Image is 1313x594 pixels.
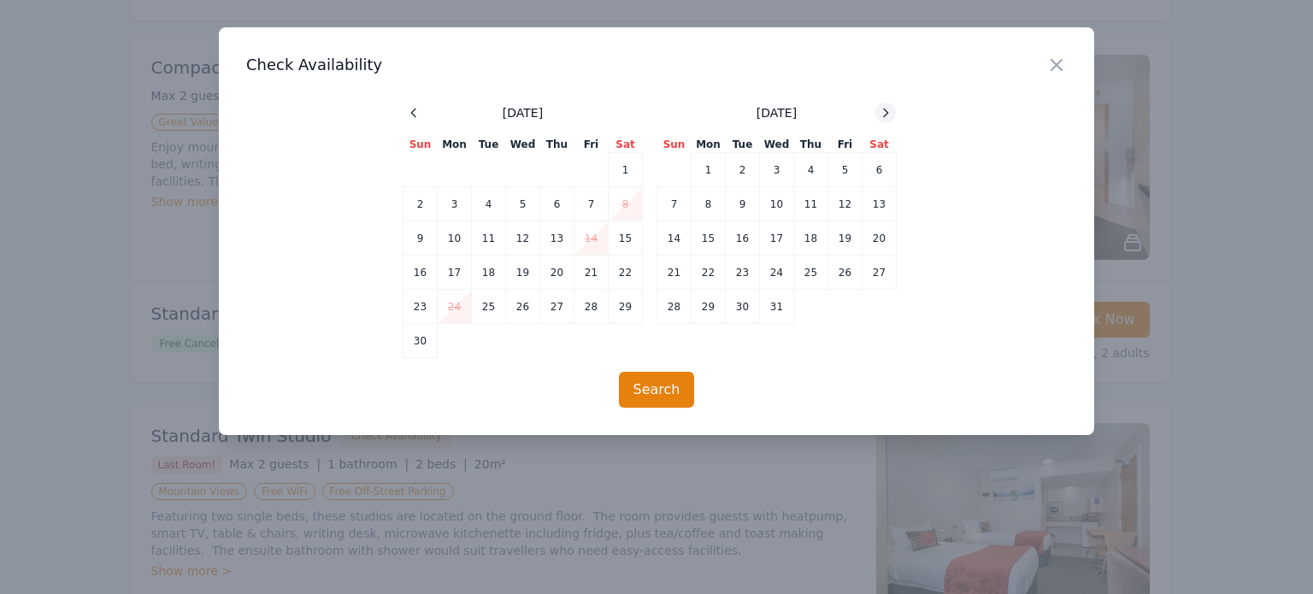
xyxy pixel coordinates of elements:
td: 26 [506,290,540,324]
td: 20 [540,256,574,290]
td: 21 [574,256,609,290]
button: Search [619,372,695,408]
td: 13 [540,221,574,256]
td: 14 [657,221,692,256]
td: 4 [794,153,828,187]
td: 2 [726,153,760,187]
td: 25 [794,256,828,290]
td: 18 [794,221,828,256]
th: Tue [726,137,760,153]
td: 5 [828,153,863,187]
td: 5 [506,187,540,221]
td: 12 [828,187,863,221]
th: Tue [472,137,506,153]
td: 17 [438,256,472,290]
th: Wed [760,137,794,153]
td: 25 [472,290,506,324]
th: Sat [609,137,643,153]
td: 4 [472,187,506,221]
td: 23 [726,256,760,290]
th: Wed [506,137,540,153]
td: 2 [403,187,438,221]
td: 9 [726,187,760,221]
td: 18 [472,256,506,290]
th: Sun [657,137,692,153]
td: 22 [609,256,643,290]
td: 13 [863,187,897,221]
th: Sun [403,137,438,153]
td: 24 [760,256,794,290]
td: 8 [609,187,643,221]
td: 6 [863,153,897,187]
th: Sat [863,137,897,153]
td: 1 [692,153,726,187]
td: 10 [438,221,472,256]
td: 15 [692,221,726,256]
th: Fri [574,137,609,153]
span: [DATE] [757,104,797,121]
td: 27 [863,256,897,290]
td: 15 [609,221,643,256]
td: 11 [472,221,506,256]
td: 26 [828,256,863,290]
th: Thu [794,137,828,153]
td: 21 [657,256,692,290]
td: 16 [403,256,438,290]
td: 30 [403,324,438,358]
span: [DATE] [503,104,543,121]
td: 20 [863,221,897,256]
td: 22 [692,256,726,290]
td: 24 [438,290,472,324]
td: 12 [506,221,540,256]
td: 6 [540,187,574,221]
td: 19 [828,221,863,256]
td: 27 [540,290,574,324]
td: 29 [692,290,726,324]
td: 3 [760,153,794,187]
h3: Check Availability [246,55,1067,75]
td: 17 [760,221,794,256]
td: 9 [403,221,438,256]
td: 29 [609,290,643,324]
td: 1 [609,153,643,187]
td: 16 [726,221,760,256]
td: 8 [692,187,726,221]
th: Thu [540,137,574,153]
th: Fri [828,137,863,153]
td: 23 [403,290,438,324]
td: 31 [760,290,794,324]
th: Mon [692,137,726,153]
td: 19 [506,256,540,290]
td: 7 [574,187,609,221]
th: Mon [438,137,472,153]
td: 7 [657,187,692,221]
td: 28 [657,290,692,324]
td: 3 [438,187,472,221]
td: 28 [574,290,609,324]
td: 11 [794,187,828,221]
td: 10 [760,187,794,221]
td: 30 [726,290,760,324]
td: 14 [574,221,609,256]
